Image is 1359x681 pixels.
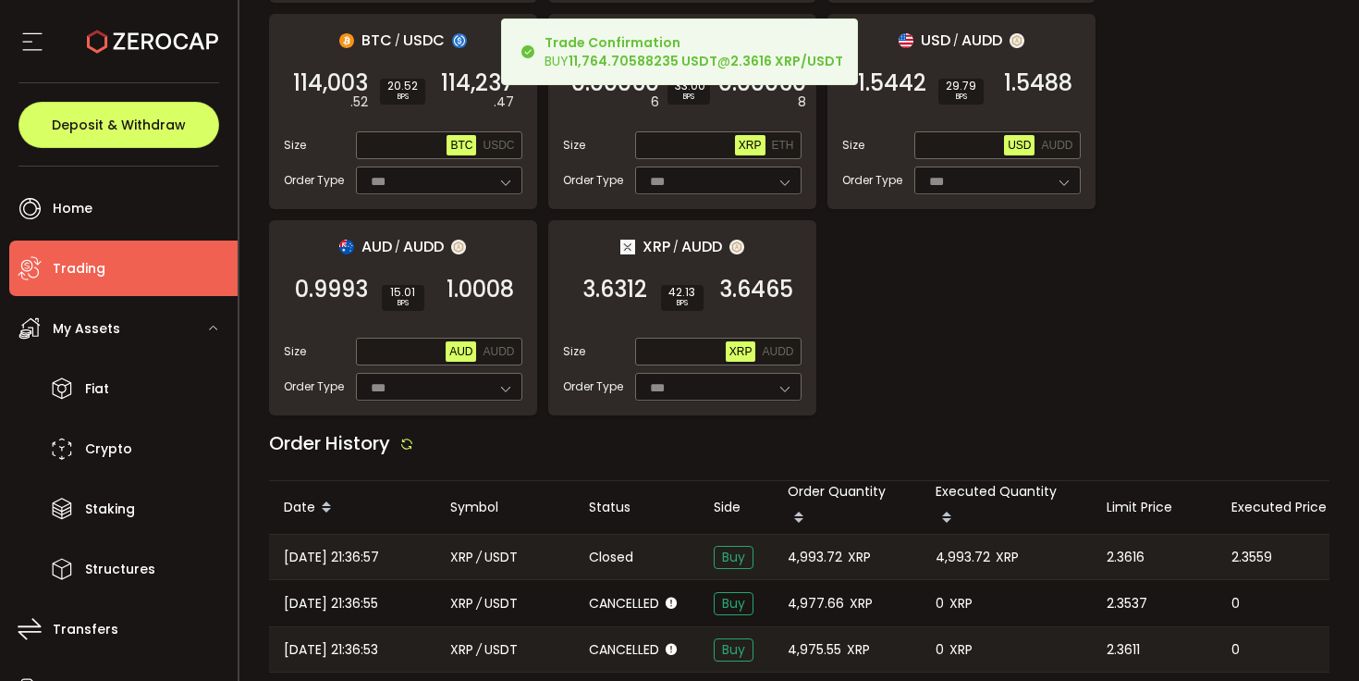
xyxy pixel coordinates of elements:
span: XRP [739,139,762,152]
div: Order Quantity [773,481,921,534]
span: 2.3616 [1107,547,1145,568]
span: USDT [484,593,518,614]
span: XRP [850,593,873,614]
i: BPS [675,92,703,103]
em: 8 [798,93,806,112]
span: 1.5488 [1004,74,1072,93]
i: BPS [668,298,696,309]
button: Deposit & Withdraw [18,102,219,148]
span: AUDD [961,29,1002,52]
span: Order Type [563,378,623,395]
span: AUDD [403,235,444,258]
span: Cancelled [589,594,659,613]
em: 6 [651,93,659,112]
span: 29.79 [946,80,976,92]
span: 3.6465 [719,280,793,299]
span: Order History [269,430,390,456]
span: Buy [714,638,753,662]
span: AUDD [483,345,514,358]
span: XRP [450,547,473,568]
span: Trading [53,255,105,282]
span: Closed [589,548,633,567]
span: XRP [996,547,1019,568]
em: / [395,32,400,49]
span: 0 [1231,639,1240,661]
span: 114,237 [441,74,514,93]
span: 33.00 [675,80,703,92]
span: 4,993.72 [788,547,842,568]
span: AUDD [681,235,722,258]
button: XRP [735,135,765,155]
button: USDC [479,135,518,155]
span: XRP [848,547,871,568]
span: XRP [450,593,473,614]
img: usd_portfolio.svg [899,33,913,48]
button: BTC [447,135,476,155]
span: USDT [484,639,518,661]
i: BPS [389,298,417,309]
b: 11,764.70588235 USDT [569,52,717,70]
span: [DATE] 21:36:55 [284,593,378,614]
span: 42.13 [668,287,696,298]
span: XRP [729,345,753,358]
span: 0.9993 [295,280,368,299]
span: USDT [484,547,518,568]
span: Size [284,137,306,154]
span: Order Type [563,172,623,189]
div: Limit Price [1092,497,1217,518]
span: 0 [936,593,944,614]
span: 2.3537 [1107,593,1147,614]
em: / [476,547,482,568]
div: Side [699,497,773,518]
span: Order Type [842,172,902,189]
span: Transfers [53,616,118,643]
iframe: Chat Widget [1267,592,1359,681]
img: zuPXiwguUFiBOIQyqLOiXsnnNitlx7q4LCwEbLHADjIpTka+Lip0HH8D0VTrd02z+wEAAAAASUVORK5CYII= [1010,33,1024,48]
span: Order Type [284,172,344,189]
span: Cancelled [589,640,659,660]
img: aud_portfolio.svg [339,240,354,254]
b: 2.3616 XRP/USDT [730,52,843,70]
em: .47 [494,93,514,112]
img: xrp_portfolio.png [620,240,635,254]
span: Home [53,195,92,222]
img: btc_portfolio.svg [339,33,354,48]
button: AUD [446,341,476,362]
span: Size [563,137,585,154]
span: XRP [949,639,973,661]
span: XRP [949,593,973,614]
span: 4,993.72 [936,547,990,568]
span: AUDD [762,345,793,358]
span: USD [1008,139,1031,152]
span: XRP [847,639,870,661]
b: Trade Confirmation [545,33,680,52]
i: BPS [946,92,976,103]
em: / [476,593,482,614]
span: XRP [643,235,670,258]
span: Order Type [284,378,344,395]
span: 114,003 [293,74,368,93]
span: Structures [85,556,155,583]
div: Executed Quantity [921,481,1092,534]
span: 1.5442 [858,74,926,93]
button: XRP [726,341,756,362]
span: BTC [361,29,392,52]
span: 20.52 [387,80,418,92]
em: / [476,639,482,661]
span: ETH [772,139,794,152]
span: Staking [85,496,135,523]
div: Status [574,497,699,518]
span: USD [921,29,950,52]
button: AUDD [479,341,518,362]
i: BPS [387,92,418,103]
span: 0 [1231,593,1240,614]
button: ETH [768,135,798,155]
div: Symbol [435,497,574,518]
span: 15.01 [389,287,417,298]
span: Size [842,137,864,154]
span: Buy [714,592,753,615]
span: XRP [450,639,473,661]
span: 0.00060 [571,74,659,93]
span: Fiat [85,376,109,402]
span: 4,975.55 [788,639,841,661]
